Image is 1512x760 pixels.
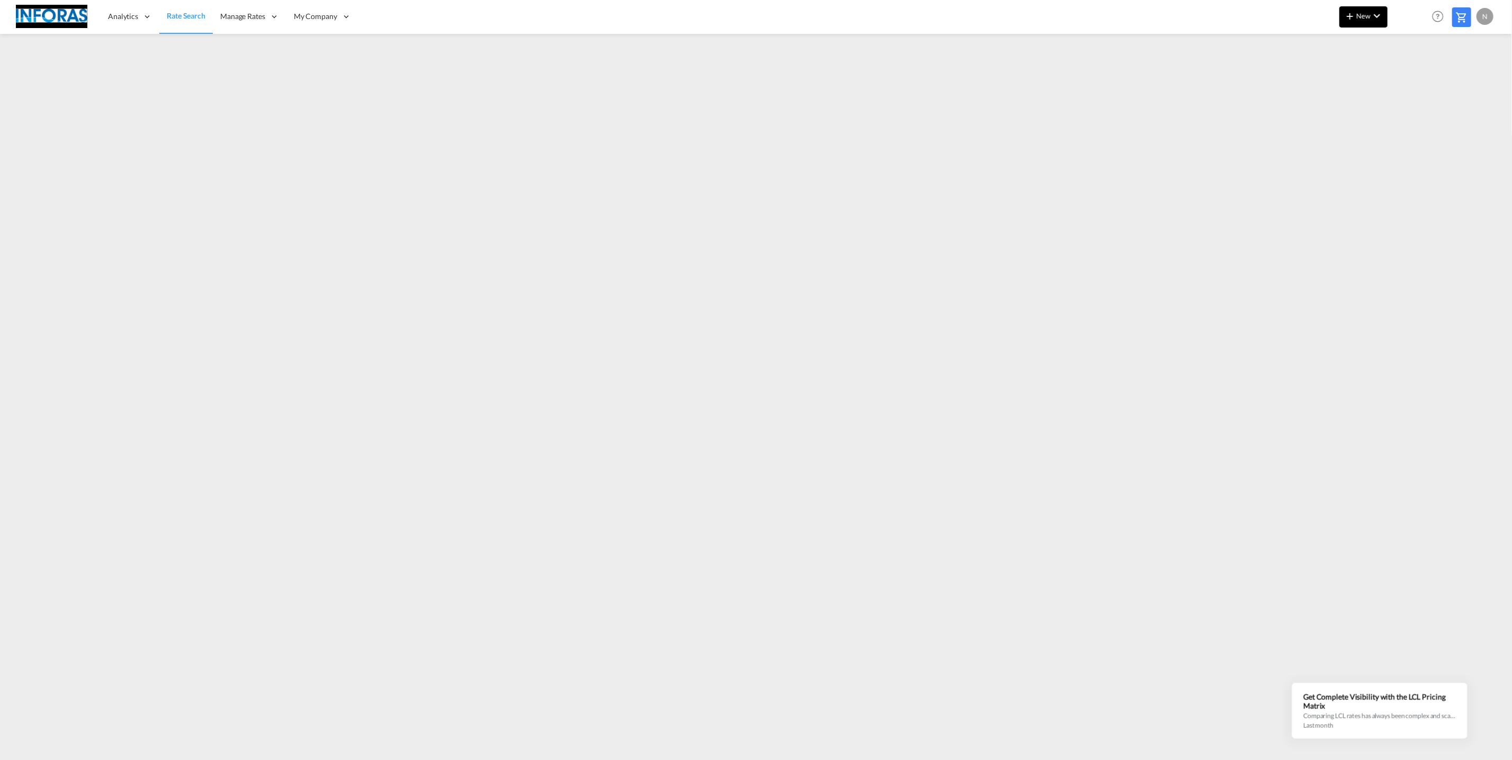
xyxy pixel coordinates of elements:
div: N [1477,8,1493,25]
span: Rate Search [167,11,205,20]
img: eff75c7098ee11eeb65dd1c63e392380.jpg [16,5,87,29]
span: Analytics [108,11,138,22]
div: Help [1429,7,1452,26]
span: Manage Rates [220,11,265,22]
span: New [1344,12,1383,20]
md-icon: icon-plus 400-fg [1344,10,1356,22]
span: My Company [294,11,337,22]
md-icon: icon-chevron-down [1371,10,1383,22]
span: Help [1429,7,1447,25]
button: icon-plus 400-fgNewicon-chevron-down [1339,6,1388,28]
